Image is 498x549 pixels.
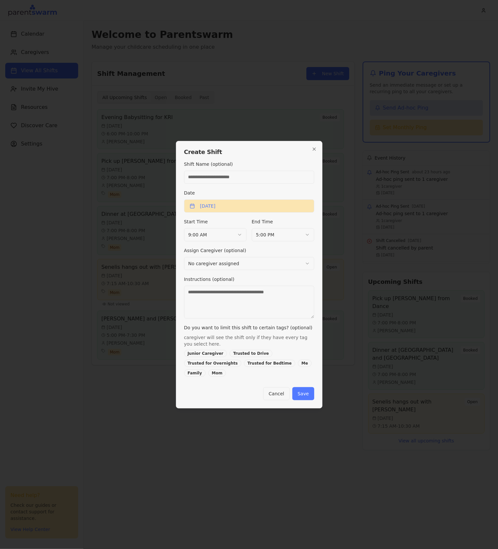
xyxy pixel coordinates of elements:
[230,350,272,357] div: Trusted to Drive
[184,199,314,213] button: [DATE]
[184,190,195,196] label: Date
[184,325,313,330] label: Do you want to limit this shift to certain tags? (optional)
[292,387,314,400] button: Save
[184,360,241,367] div: Trusted for Overnights
[184,350,227,357] div: Junior Caregiver
[184,149,314,155] h2: Create Shift
[184,277,234,282] label: Instructions (optional)
[208,369,226,377] div: Mom
[184,162,233,167] label: Shift Name (optional)
[263,387,290,400] button: Cancel
[184,334,314,347] p: caregiver will see the shift only if they have every tag you select here.
[184,248,246,253] label: Assign Caregiver (optional)
[298,360,312,367] div: Me
[184,369,206,377] div: Family
[184,219,208,224] label: Start Time
[252,219,273,224] label: End Time
[244,360,295,367] div: Trusted for Bedtime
